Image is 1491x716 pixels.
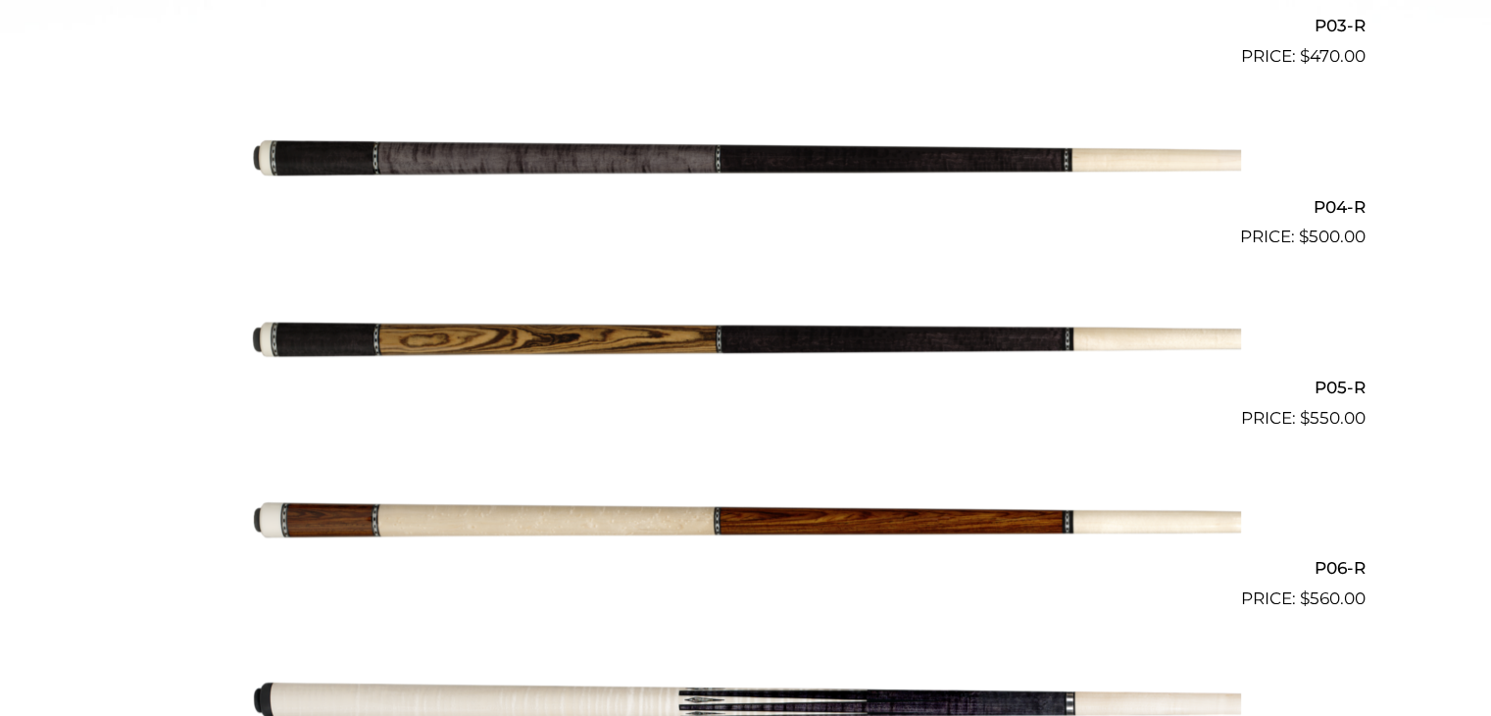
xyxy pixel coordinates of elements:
[1300,588,1366,608] bdi: 560.00
[1300,46,1310,66] span: $
[126,188,1366,225] h2: P04-R
[1299,227,1309,246] span: $
[1300,588,1310,608] span: $
[251,439,1241,604] img: P06-R
[251,77,1241,242] img: P04-R
[126,77,1366,250] a: P04-R $500.00
[126,439,1366,612] a: P06-R $560.00
[126,8,1366,44] h2: P03-R
[126,369,1366,405] h2: P05-R
[251,258,1241,423] img: P05-R
[1300,46,1366,66] bdi: 470.00
[1300,408,1366,428] bdi: 550.00
[126,550,1366,587] h2: P06-R
[126,258,1366,431] a: P05-R $550.00
[1300,408,1310,428] span: $
[1299,227,1366,246] bdi: 500.00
